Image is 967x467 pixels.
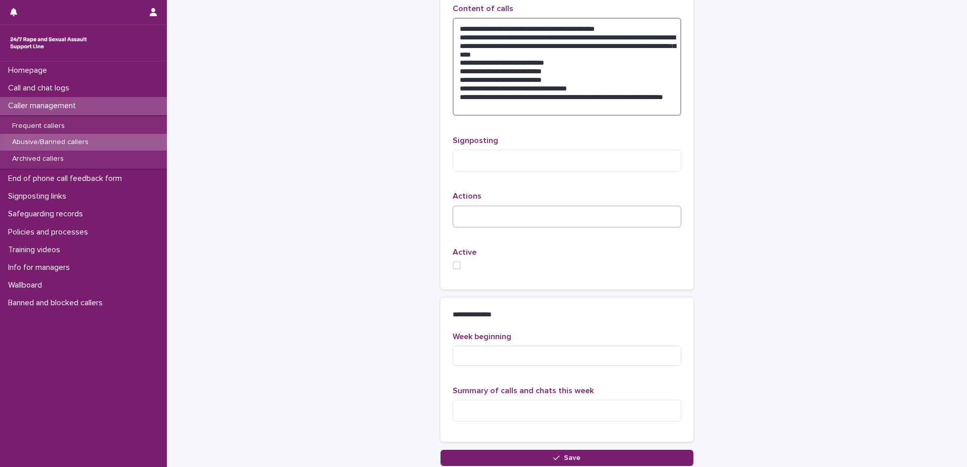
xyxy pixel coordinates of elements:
[4,83,77,93] p: Call and chat logs
[4,245,68,255] p: Training videos
[4,155,72,163] p: Archived callers
[4,298,111,308] p: Banned and blocked callers
[8,33,89,53] img: rhQMoQhaT3yELyF149Cw
[453,136,498,145] span: Signposting
[564,454,581,461] span: Save
[453,192,481,200] span: Actions
[4,101,84,111] p: Caller management
[441,450,693,466] button: Save
[453,248,476,256] span: Active
[4,66,55,75] p: Homepage
[4,174,130,183] p: End of phone call feedback form
[453,333,511,341] span: Week beginning
[4,281,50,290] p: Wallboard
[4,209,91,219] p: Safeguarding records
[4,122,73,130] p: Frequent callers
[453,5,513,13] span: Content of calls
[4,227,96,237] p: Policies and processes
[4,192,74,201] p: Signposting links
[453,387,594,395] span: Summary of calls and chats this week
[4,138,97,147] p: Abusive/Banned callers
[4,263,78,272] p: Info for managers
